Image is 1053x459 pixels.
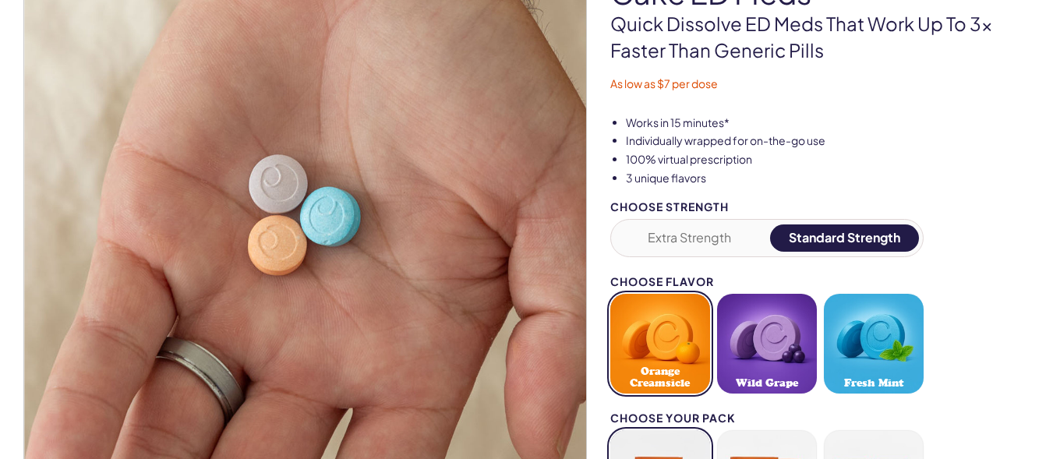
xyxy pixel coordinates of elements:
li: 100% virtual prescription [626,152,1030,168]
p: Quick dissolve ED Meds that work up to 3x faster than generic pills [610,11,1030,63]
div: Choose Strength [610,201,924,213]
p: As low as $7 per dose [610,76,1030,92]
div: Choose Flavor [610,276,924,288]
span: Orange Creamsicle [615,365,705,389]
li: Individually wrapped for on-the-go use [626,133,1030,149]
span: Fresh Mint [844,377,903,389]
li: Works in 15 minutes* [626,115,1030,131]
li: 3 unique flavors [626,171,1030,186]
div: Choose your pack [610,412,924,424]
button: Extra Strength [615,224,764,252]
button: Standard Strength [770,224,919,252]
span: Wild Grape [736,377,798,389]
